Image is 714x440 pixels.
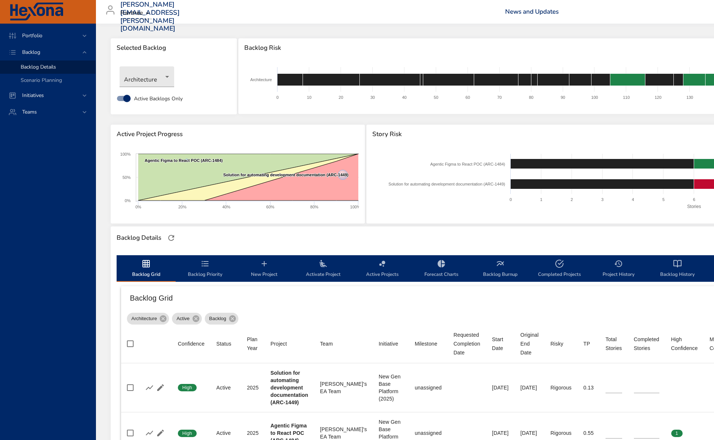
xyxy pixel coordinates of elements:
[114,232,163,244] div: Backlog Details
[415,429,442,437] div: unassigned
[16,32,48,39] span: Portfolio
[655,95,662,100] text: 120
[492,384,508,391] div: [DATE]
[251,77,272,82] text: Architecture
[178,339,204,348] span: Confidence
[205,315,231,322] span: Backlog
[144,382,155,393] button: Show Burnup
[606,335,622,353] div: Total Stories
[687,95,693,100] text: 130
[178,430,197,437] span: High
[117,131,359,138] span: Active Project Progress
[623,95,630,100] text: 110
[671,430,683,437] span: 1
[298,259,348,279] span: Activate Project
[21,63,56,70] span: Backlog Details
[270,339,287,348] div: Sort
[671,335,698,353] span: High Confidence
[497,95,502,100] text: 70
[216,339,231,348] div: Status
[21,77,62,84] span: Scenario Planning
[16,49,46,56] span: Backlog
[379,339,403,348] span: Initiative
[434,95,438,100] text: 50
[591,95,598,100] text: 100
[155,427,166,439] button: Edit Project Details
[127,313,169,325] div: Architecture
[534,259,584,279] span: Completed Projects
[266,205,275,209] text: 60%
[155,382,166,393] button: Edit Project Details
[145,158,223,163] text: Agentic Figma to React POC (ARC-1484)
[247,335,259,353] div: Sort
[551,429,572,437] div: Rigorous
[583,384,594,391] div: 0.13
[520,330,538,357] div: Sort
[570,197,573,202] text: 2
[492,429,508,437] div: [DATE]
[120,1,180,32] h3: [PERSON_NAME][EMAIL_ADDRESS][PERSON_NAME][DOMAIN_NAME]
[180,259,230,279] span: Backlog Priority
[16,92,50,99] span: Initiatives
[120,7,152,19] div: Raintree
[662,197,665,202] text: 5
[247,335,259,353] div: Plan Year
[178,339,204,348] div: Sort
[216,429,235,437] div: Active
[415,384,442,391] div: unassigned
[125,198,131,203] text: 0%
[551,339,563,348] div: Sort
[510,197,512,202] text: 0
[561,95,565,100] text: 90
[379,339,398,348] div: Sort
[320,339,367,348] span: Team
[492,335,508,353] div: Start Date
[123,175,131,180] text: 50%
[247,429,259,437] div: 2025
[216,339,231,348] div: Sort
[121,259,171,279] span: Backlog Grid
[166,232,177,243] button: Refresh Page
[120,152,131,156] text: 100%
[634,335,659,353] div: Sort
[239,259,289,279] span: New Project
[430,162,505,166] text: Agentic Figma to React POC (ARC-1484)
[205,313,238,325] div: Backlog
[551,384,572,391] div: Rigorous
[320,339,333,348] div: Team
[632,197,634,202] text: 4
[583,339,594,348] span: TP
[415,339,437,348] div: Milestone
[178,384,197,391] span: High
[172,315,194,322] span: Active
[693,197,695,202] text: 6
[270,339,308,348] span: Project
[505,7,559,16] a: News and Updates
[270,370,308,405] b: Solution for automating development documentation (ARC-1449)
[520,384,538,391] div: [DATE]
[270,339,287,348] div: Project
[379,339,398,348] div: Initiative
[379,373,403,402] div: New Gen Base Platform (2025)
[492,335,508,353] div: Sort
[120,66,174,87] div: Architecture
[370,95,375,100] text: 30
[16,108,43,115] span: Teams
[389,182,505,186] text: Solution for automating development documentation (ARC-1449)
[247,384,259,391] div: 2025
[453,330,480,357] div: Requested Completion Date
[540,197,542,202] text: 1
[222,205,230,209] text: 40%
[520,330,538,357] span: Original End Date
[320,380,367,395] div: [PERSON_NAME]'s EA Team
[172,313,201,325] div: Active
[216,339,235,348] span: Status
[127,315,161,322] span: Architecture
[453,330,480,357] div: Sort
[551,339,563,348] div: Risky
[144,427,155,439] button: Show Burnup
[687,204,701,209] text: Stories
